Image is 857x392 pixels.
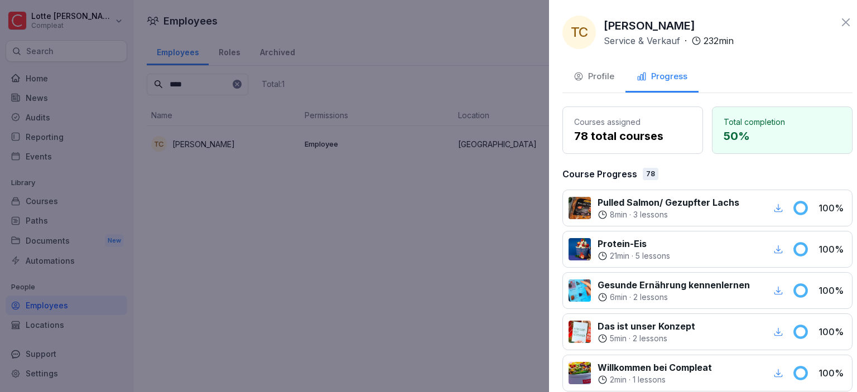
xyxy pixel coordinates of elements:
[562,62,625,93] button: Profile
[562,167,637,181] p: Course Progress
[604,17,695,34] p: [PERSON_NAME]
[819,284,846,297] p: 100 %
[598,292,750,303] div: ·
[633,209,668,220] p: 3 lessons
[598,333,695,344] div: ·
[574,128,691,144] p: 78 total courses
[610,250,629,262] p: 21 min
[819,243,846,256] p: 100 %
[610,374,627,385] p: 2 min
[637,70,687,83] div: Progress
[724,128,841,144] p: 50 %
[819,325,846,338] p: 100 %
[610,209,627,220] p: 8 min
[704,34,734,47] p: 232 min
[604,34,680,47] p: Service & Verkauf
[574,70,614,83] div: Profile
[598,250,670,262] div: ·
[610,333,627,344] p: 5 min
[633,333,667,344] p: 2 lessons
[598,361,712,374] p: Willkommen bei Compleat
[633,374,666,385] p: 1 lessons
[598,278,750,292] p: Gesunde Ernährung kennenlernen
[598,374,712,385] div: ·
[643,168,658,180] div: 78
[598,237,670,250] p: Protein-Eis
[574,116,691,128] p: Courses assigned
[819,366,846,380] p: 100 %
[633,292,668,303] p: 2 lessons
[819,201,846,215] p: 100 %
[604,34,734,47] div: ·
[598,320,695,333] p: Das ist unser Konzept
[635,250,670,262] p: 5 lessons
[598,209,739,220] div: ·
[598,196,739,209] p: Pulled Salmon/ Gezupfter Lachs
[724,116,841,128] p: Total completion
[562,16,596,49] div: TC
[625,62,699,93] button: Progress
[610,292,627,303] p: 6 min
